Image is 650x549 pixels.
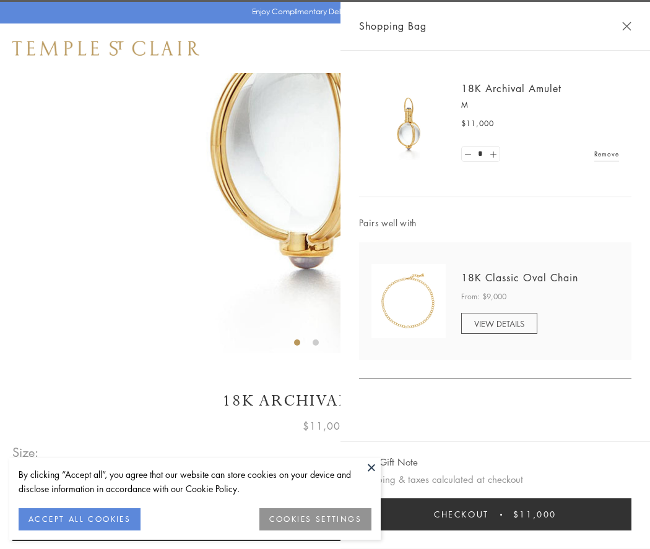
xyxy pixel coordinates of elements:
[487,147,499,162] a: Set quantity to 2
[622,22,631,31] button: Close Shopping Bag
[359,18,427,34] span: Shopping Bag
[19,467,371,496] div: By clicking “Accept all”, you agree that our website can store cookies on your device and disclos...
[594,147,619,161] a: Remove
[461,291,506,303] span: From: $9,000
[12,390,638,412] h1: 18K Archival Amulet
[359,216,631,230] span: Pairs well with
[434,508,489,521] span: Checkout
[359,454,418,470] button: Add Gift Note
[461,117,494,130] span: $11,000
[461,99,619,111] p: M
[461,271,578,284] a: 18K Classic Oval Chain
[461,82,561,95] a: 18K Archival Amulet
[461,313,537,334] a: VIEW DETAILS
[259,508,371,530] button: COOKIES SETTINGS
[252,6,392,18] p: Enjoy Complimentary Delivery & Returns
[12,41,199,56] img: Temple St. Clair
[371,87,446,161] img: 18K Archival Amulet
[19,508,141,530] button: ACCEPT ALL COOKIES
[462,147,474,162] a: Set quantity to 0
[474,318,524,330] span: VIEW DETAILS
[303,418,347,434] span: $11,000
[12,442,40,462] span: Size:
[359,498,631,530] button: Checkout $11,000
[359,472,631,487] p: Shipping & taxes calculated at checkout
[513,508,557,521] span: $11,000
[371,264,446,338] img: N88865-OV18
